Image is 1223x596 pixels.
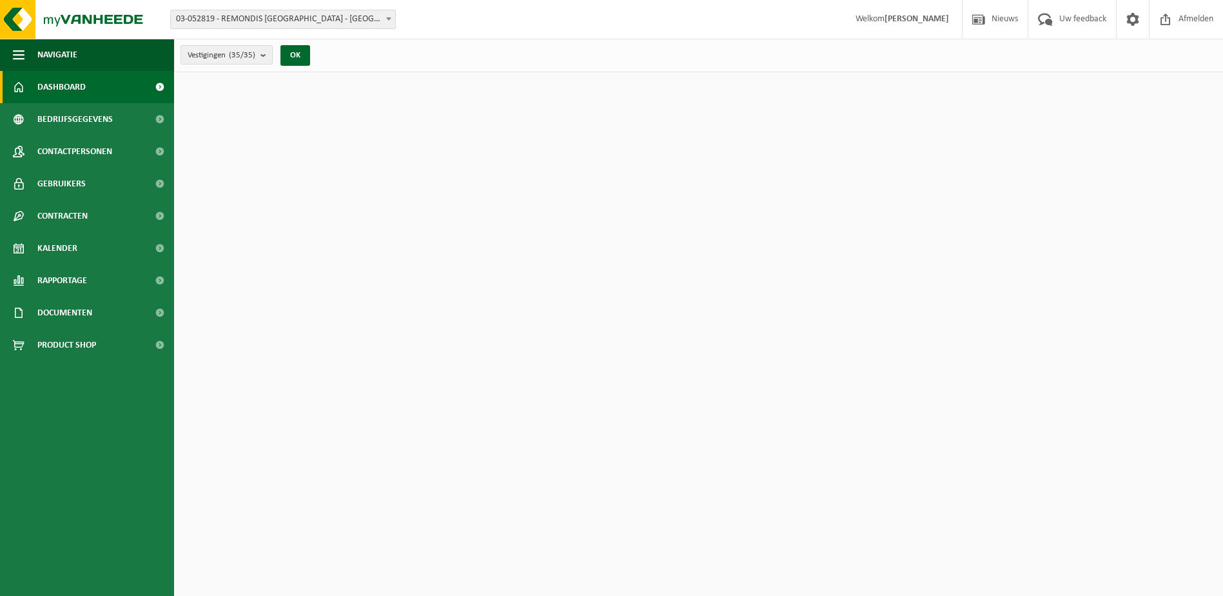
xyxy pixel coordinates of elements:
[37,264,87,297] span: Rapportage
[37,39,77,71] span: Navigatie
[37,168,86,200] span: Gebruikers
[37,232,77,264] span: Kalender
[37,103,113,135] span: Bedrijfsgegevens
[37,135,112,168] span: Contactpersonen
[170,10,396,29] span: 03-052819 - REMONDIS WEST-VLAANDEREN - OOSTENDE
[181,45,273,65] button: Vestigingen(35/35)
[280,45,310,66] button: OK
[885,14,949,24] strong: [PERSON_NAME]
[37,71,86,103] span: Dashboard
[171,10,395,28] span: 03-052819 - REMONDIS WEST-VLAANDEREN - OOSTENDE
[229,51,255,59] count: (35/35)
[37,297,92,329] span: Documenten
[188,46,255,65] span: Vestigingen
[37,200,88,232] span: Contracten
[6,568,215,596] iframe: chat widget
[37,329,96,361] span: Product Shop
